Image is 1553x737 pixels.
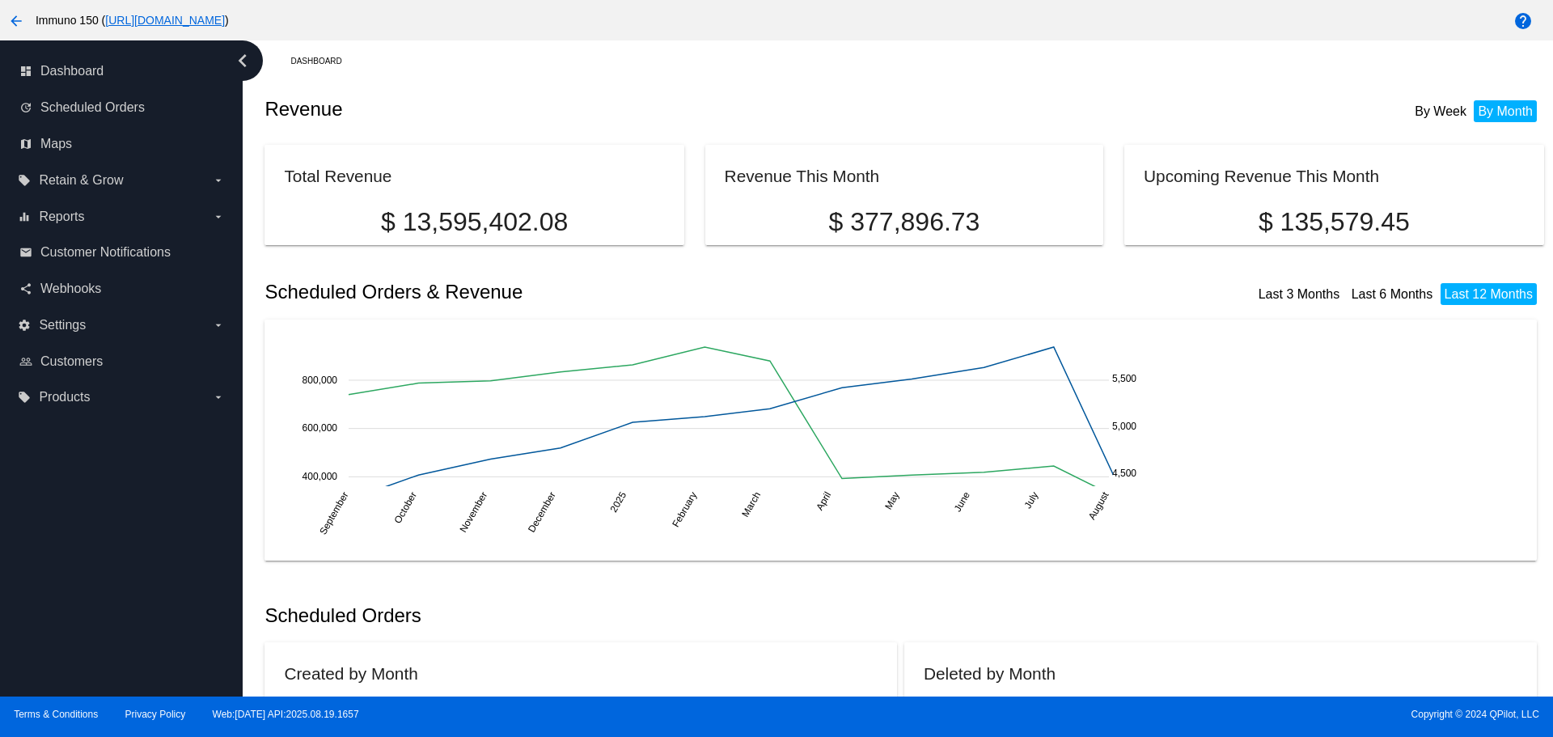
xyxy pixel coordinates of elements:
[1144,167,1379,185] h2: Upcoming Revenue This Month
[924,664,1056,683] h2: Deleted by Month
[1411,100,1470,122] li: By Week
[1513,11,1533,31] mat-icon: help
[39,210,84,224] span: Reports
[740,489,764,519] text: March
[725,167,880,185] h2: Revenue This Month
[19,276,225,302] a: share Webhooks
[883,489,902,511] text: May
[40,137,72,151] span: Maps
[284,167,391,185] h2: Total Revenue
[1352,287,1433,301] a: Last 6 Months
[264,98,904,121] h2: Revenue
[264,281,904,303] h2: Scheduled Orders & Revenue
[36,14,229,27] span: Immuno 150 ( )
[19,246,32,259] i: email
[1112,468,1136,479] text: 4,500
[19,58,225,84] a: dashboard Dashboard
[18,174,31,187] i: local_offer
[284,664,417,683] h2: Created by Month
[19,101,32,114] i: update
[19,95,225,121] a: update Scheduled Orders
[1474,100,1537,122] li: By Month
[19,65,32,78] i: dashboard
[40,64,104,78] span: Dashboard
[1445,287,1533,301] a: Last 12 Months
[303,422,338,434] text: 600,000
[212,210,225,223] i: arrow_drop_down
[1022,489,1041,510] text: July
[303,471,338,482] text: 400,000
[1259,287,1340,301] a: Last 3 Months
[39,390,90,405] span: Products
[725,207,1085,237] p: $ 377,896.73
[1112,373,1136,384] text: 5,500
[212,391,225,404] i: arrow_drop_down
[392,489,419,525] text: October
[19,138,32,150] i: map
[105,14,225,27] a: [URL][DOMAIN_NAME]
[1112,421,1136,432] text: 5,000
[19,282,32,295] i: share
[40,282,101,296] span: Webhooks
[303,374,338,385] text: 800,000
[18,319,31,332] i: settings
[458,489,490,534] text: November
[212,319,225,332] i: arrow_drop_down
[18,210,31,223] i: equalizer
[39,173,123,188] span: Retain & Grow
[39,318,86,332] span: Settings
[790,709,1539,720] span: Copyright © 2024 QPilot, LLC
[40,354,103,369] span: Customers
[19,131,225,157] a: map Maps
[19,355,32,368] i: people_outline
[526,489,558,534] text: December
[213,709,359,720] a: Web:[DATE] API:2025.08.19.1657
[125,709,186,720] a: Privacy Policy
[608,489,629,514] text: 2025
[264,604,904,627] h2: Scheduled Orders
[212,174,225,187] i: arrow_drop_down
[6,11,26,31] mat-icon: arrow_back
[318,489,351,536] text: September
[19,349,225,375] a: people_outline Customers
[230,48,256,74] i: chevron_left
[290,49,356,74] a: Dashboard
[14,709,98,720] a: Terms & Conditions
[18,391,31,404] i: local_offer
[815,489,834,512] text: April
[952,489,972,514] text: June
[671,489,700,529] text: February
[19,239,225,265] a: email Customer Notifications
[1144,207,1524,237] p: $ 135,579.45
[284,207,664,237] p: $ 13,595,402.08
[40,100,145,115] span: Scheduled Orders
[40,245,171,260] span: Customer Notifications
[1086,489,1111,522] text: August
